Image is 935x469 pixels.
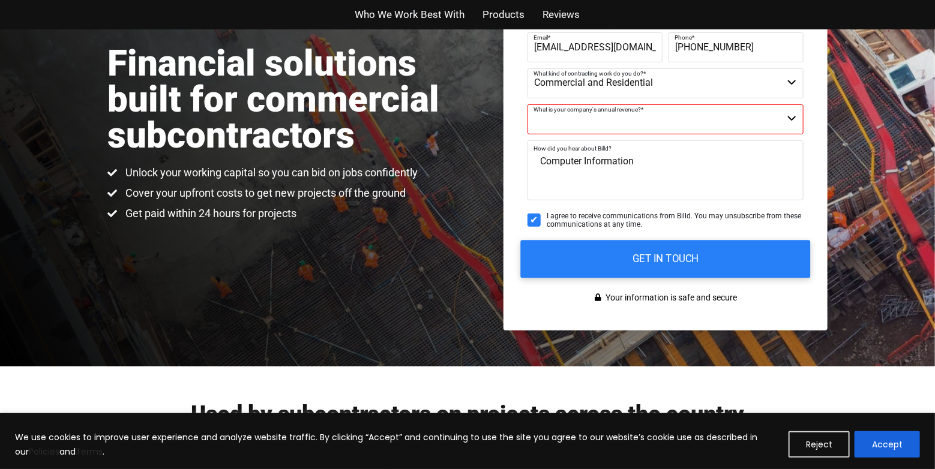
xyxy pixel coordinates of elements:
[355,6,465,23] a: Who We Work Best With
[76,446,103,458] a: Terms
[29,446,59,458] a: Policies
[521,240,811,278] input: GET IN TOUCH
[789,431,850,458] button: Reject
[543,6,580,23] a: Reviews
[603,289,738,306] span: Your information is safe and secure
[534,145,612,152] span: How did you hear about Billd?
[547,212,804,229] span: I agree to receive communications from Billd. You may unsubscribe from these communications at an...
[534,34,548,41] span: Email
[122,186,406,200] span: Cover your upfront costs to get new projects off the ground
[855,431,920,458] button: Accept
[528,214,541,227] input: I agree to receive communications from Billd. You may unsubscribe from these communications at an...
[528,140,804,200] textarea: Computer Information
[675,34,692,41] span: Phone
[483,6,525,23] a: Products
[107,46,467,154] h1: Financial solutions built for commercial subcontractors
[15,430,780,459] p: We use cookies to improve user experience and analyze website traffic. By clicking “Accept” and c...
[122,166,418,180] span: Unlock your working capital so you can bid on jobs confidently
[107,402,828,425] h2: Used by subcontractors on projects across the country
[122,206,296,221] span: Get paid within 24 hours for projects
